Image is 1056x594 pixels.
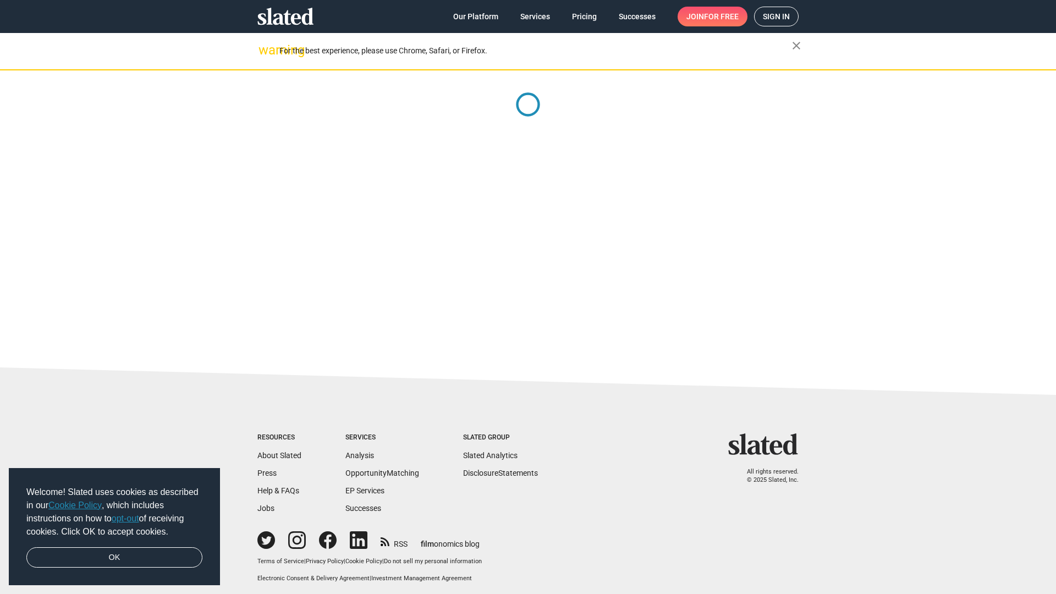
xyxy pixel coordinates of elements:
[421,540,434,548] span: film
[345,558,382,565] a: Cookie Policy
[345,451,374,460] a: Analysis
[444,7,507,26] a: Our Platform
[381,532,408,549] a: RSS
[257,575,370,582] a: Electronic Consent & Delivery Agreement
[754,7,799,26] a: Sign in
[279,43,792,58] div: For the best experience, please use Chrome, Safari, or Firefox.
[453,7,498,26] span: Our Platform
[306,558,344,565] a: Privacy Policy
[9,468,220,586] div: cookieconsent
[735,468,799,484] p: All rights reserved. © 2025 Slated, Inc.
[257,504,274,513] a: Jobs
[520,7,550,26] span: Services
[257,451,301,460] a: About Slated
[345,504,381,513] a: Successes
[384,558,482,566] button: Do not sell my personal information
[563,7,606,26] a: Pricing
[345,486,384,495] a: EP Services
[382,558,384,565] span: |
[370,575,371,582] span: |
[304,558,306,565] span: |
[344,558,345,565] span: |
[257,469,277,477] a: Press
[678,7,747,26] a: Joinfor free
[257,486,299,495] a: Help & FAQs
[512,7,559,26] a: Services
[26,486,202,538] span: Welcome! Slated uses cookies as described in our , which includes instructions on how to of recei...
[258,43,272,57] mat-icon: warning
[463,451,518,460] a: Slated Analytics
[572,7,597,26] span: Pricing
[463,469,538,477] a: DisclosureStatements
[421,530,480,549] a: filmonomics blog
[48,501,102,510] a: Cookie Policy
[345,433,419,442] div: Services
[112,514,139,523] a: opt-out
[619,7,656,26] span: Successes
[345,469,419,477] a: OpportunityMatching
[610,7,664,26] a: Successes
[704,7,739,26] span: for free
[371,575,472,582] a: Investment Management Agreement
[257,558,304,565] a: Terms of Service
[790,39,803,52] mat-icon: close
[257,433,301,442] div: Resources
[763,7,790,26] span: Sign in
[26,547,202,568] a: dismiss cookie message
[686,7,739,26] span: Join
[463,433,538,442] div: Slated Group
